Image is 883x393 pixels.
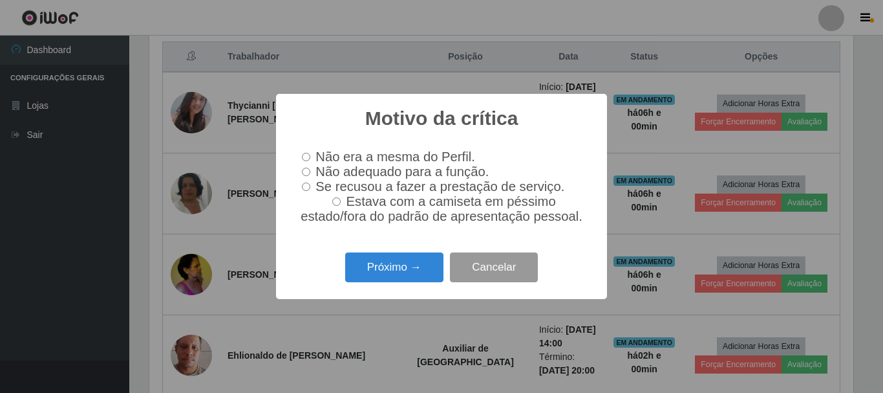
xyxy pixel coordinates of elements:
[315,150,474,164] span: Não era a mesma do Perfil.
[302,153,310,161] input: Não era a mesma do Perfil.
[332,197,341,206] input: Estava com a camiseta em péssimo estado/fora do padrão de apresentação pessoal.
[450,253,538,283] button: Cancelar
[302,168,310,176] input: Não adequado para a função.
[301,194,582,223] span: Estava com a camiseta em péssimo estado/fora do padrão de apresentação pessoal.
[315,179,564,194] span: Se recusou a fazer a prestação de serviço.
[345,253,443,283] button: Próximo →
[302,183,310,191] input: Se recusou a fazer a prestação de serviço.
[365,107,518,130] h2: Motivo da crítica
[315,164,489,179] span: Não adequado para a função.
